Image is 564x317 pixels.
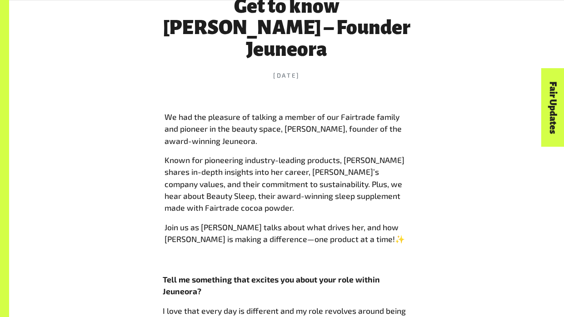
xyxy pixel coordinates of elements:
[163,71,411,80] time: [DATE]
[165,154,409,214] p: Known for pioneering industry-leading products, [PERSON_NAME] shares in-depth insights into her c...
[395,234,405,244] span: ✨
[163,274,380,296] strong: Tell me something that excites you about your role within Jeuneora?
[165,221,409,245] p: Join us as [PERSON_NAME] talks about what drives her, and how [PERSON_NAME] is making a differenc...
[165,111,409,147] p: We had the pleasure of talking a member of our Fairtrade family and pioneer in the beauty space, ...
